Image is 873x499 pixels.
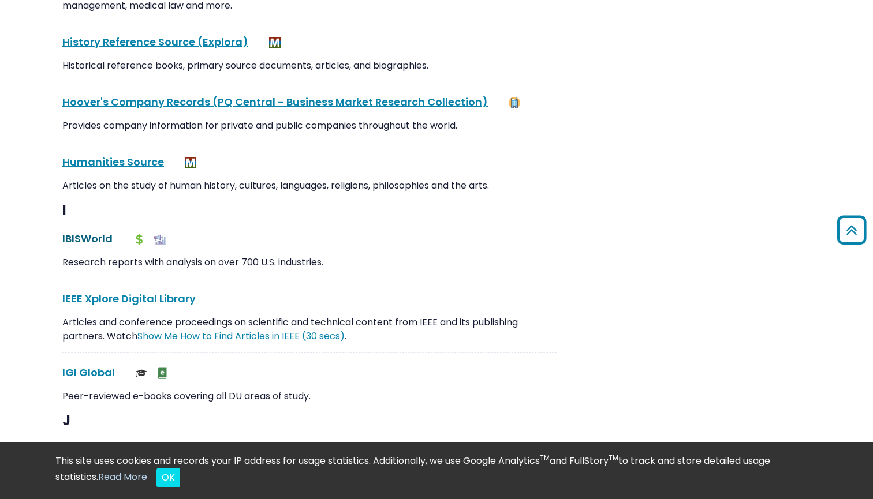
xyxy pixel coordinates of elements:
button: Close [156,468,180,487]
p: Research reports with analysis on over 700 U.S. industries. [62,256,557,269]
a: Back to Top [833,220,870,239]
sup: TM [540,453,550,463]
sup: TM [609,453,618,463]
a: Link opens in new window [137,329,345,343]
a: Read More [98,470,147,483]
p: Articles and conference proceedings on scientific and technical content from IEEE and its publish... [62,316,557,343]
img: Company Information [509,97,520,108]
a: History Reference Source (Explora) [62,35,248,49]
div: This site uses cookies and records your IP address for usage statistics. Additionally, we use Goo... [55,454,818,487]
p: Provides company information for private and public companies throughout the world. [62,119,557,133]
a: IGI Global [62,365,115,380]
img: e-Book [156,367,168,379]
a: [DEMOGRAPHIC_DATA] Studies Source [62,441,271,456]
p: Peer-reviewed e-books covering all DU areas of study. [62,389,557,403]
img: Financial Report [133,234,145,245]
img: MeL (Michigan electronic Library) [185,157,196,168]
h3: J [62,412,557,430]
p: Historical reference books, primary source documents, articles, and biographies. [62,59,557,73]
a: Humanities Source [62,155,164,169]
img: Scholarly or Peer Reviewed [136,367,147,379]
img: MeL (Michigan electronic Library) [269,37,281,48]
a: IBISWorld [62,231,113,246]
h3: I [62,202,557,219]
img: Industry Report [154,234,166,245]
a: IEEE Xplore Digital Library [62,291,196,306]
p: Articles on the study of human history, cultures, languages, religions, philosophies and the arts. [62,179,557,193]
a: Hoover's Company Records (PQ Central - Business Market Research Collection) [62,95,488,109]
